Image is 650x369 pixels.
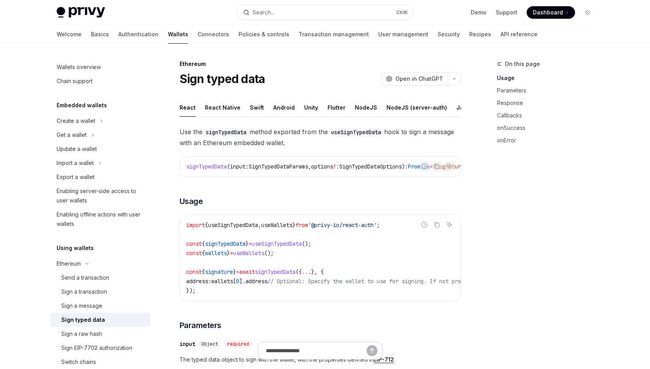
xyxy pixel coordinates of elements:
[255,268,296,275] span: signTypedData
[311,268,324,275] span: }, {
[205,240,246,247] span: signTypedData
[246,163,249,170] span: :
[408,163,430,170] span: Promise
[292,222,296,229] span: }
[497,84,600,97] a: Parameters
[203,128,249,137] code: signTypedData
[264,250,274,257] span: ();
[381,72,448,85] button: Open in ChatGPT
[253,8,274,17] div: Search...
[50,74,150,88] a: Chain support
[57,158,94,168] div: Import a wallet
[57,259,81,268] div: Ethereum
[61,287,107,296] div: Sign a transaction
[57,101,107,110] h5: Embedded wallets
[267,278,577,285] span: // Optional: Specify the wallet to use for signing. If not provided, the first wallet will be used.
[180,320,221,331] span: Parameters
[233,250,264,257] span: useWallets
[50,285,150,299] a: Sign a transaction
[50,184,150,208] a: Enabling server-side access to user wallets
[395,75,443,83] span: Open in ChatGPT
[91,25,109,44] a: Basics
[233,278,236,285] span: [
[205,98,240,117] div: React Native
[61,301,102,310] div: Sign a message
[50,128,150,142] button: Toggle Get a wallet section
[402,163,408,170] span: ):
[355,98,377,117] div: NodeJS
[266,342,367,359] input: Ask a question...
[57,25,82,44] a: Welcome
[180,72,265,86] h1: Sign typed data
[444,220,454,230] button: Ask AI
[50,114,150,128] button: Toggle Create a wallet section
[61,315,105,325] div: Sign typed data
[57,76,93,86] div: Chain support
[239,278,246,285] span: ].
[302,240,311,247] span: ();
[227,250,230,257] span: }
[50,60,150,74] a: Wallets overview
[57,243,94,253] h5: Using wallets
[61,273,109,282] div: Send a transaction
[396,9,408,16] span: Ctrl K
[386,98,447,117] div: NodeJS (server-auth)
[308,222,377,229] span: '@privy-io/react-auth'
[61,329,102,339] div: Sign a raw hash
[180,98,196,117] div: React
[419,220,429,230] button: Report incorrect code
[438,25,460,44] a: Security
[273,98,295,117] div: Android
[186,287,196,294] span: });
[500,25,538,44] a: API reference
[432,161,442,171] button: Copy the contents from the code block
[497,72,600,84] a: Usage
[296,222,308,229] span: from
[230,250,233,257] span: =
[261,222,292,229] span: useWallets
[249,240,252,247] span: =
[236,268,239,275] span: =
[202,268,205,275] span: {
[328,128,384,137] code: useSignTypedData
[496,9,517,16] a: Support
[246,240,249,247] span: }
[497,134,600,147] a: onError
[50,170,150,184] a: Export a wallet
[57,62,101,72] div: Wallets overview
[497,122,600,134] a: onSuccess
[205,222,208,229] span: {
[304,98,318,117] div: Unity
[61,343,132,353] div: Sign EIP-7702 authorization
[505,59,540,69] span: On this page
[50,156,150,170] button: Toggle Import a wallet section
[233,268,236,275] span: }
[430,163,433,170] span: <
[299,25,369,44] a: Transaction management
[246,278,267,285] span: address
[471,9,486,16] a: Demo
[168,25,188,44] a: Wallets
[227,163,230,170] span: (
[205,250,227,257] span: wallets
[50,299,150,313] a: Sign a message
[50,355,150,369] a: Switch chains
[367,345,378,356] button: Send message
[456,98,470,117] div: Java
[50,208,150,231] a: Enabling offline actions with user wallets
[497,97,600,109] a: Response
[419,161,429,171] button: Report incorrect code
[497,109,600,122] a: Callbacks
[378,25,428,44] a: User management
[57,130,87,140] div: Get a wallet
[527,6,575,19] a: Dashboard
[186,268,202,275] span: const
[198,25,229,44] a: Connectors
[469,25,491,44] a: Recipes
[57,7,105,18] img: light logo
[239,268,255,275] span: await
[180,196,203,207] span: Usage
[57,172,94,182] div: Export a wallet
[50,142,150,156] a: Update a wallet
[211,278,233,285] span: wallets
